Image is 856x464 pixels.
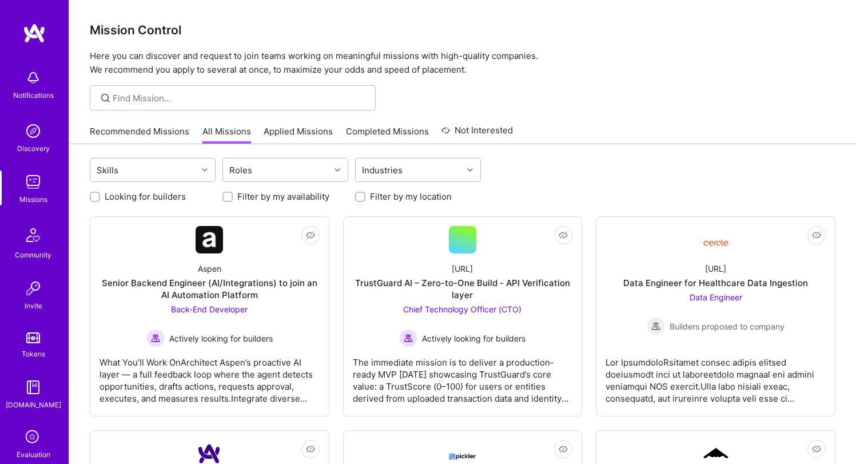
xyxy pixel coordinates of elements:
[90,23,835,37] h3: Mission Control
[370,191,452,203] label: Filter by my location
[99,92,112,105] i: icon SearchGrey
[264,125,333,144] a: Applied Missions
[702,446,730,461] img: Company Logo
[353,347,573,404] div: The immediate mission is to deliver a production-ready MVP [DATE] showcasing TrustGuard’s core va...
[22,66,45,89] img: bell
[22,170,45,193] img: teamwork
[399,329,417,347] img: Actively looking for builders
[623,277,808,289] div: Data Engineer for Healthcare Data Ingestion
[606,347,826,404] div: Lor IpsumdoloRsitamet consec adipis elitsed doeiusmodt inci ut laboreetdolo magnaal eni admini ve...
[452,263,473,275] div: [URL]
[198,263,221,275] div: Aspen
[6,399,61,411] div: [DOMAIN_NAME]
[346,125,429,144] a: Completed Missions
[15,249,51,261] div: Community
[353,277,573,301] div: TrustGuard AI – Zero-to-One Build - API Verification layer
[22,120,45,142] img: discovery
[90,125,189,144] a: Recommended Missions
[22,277,45,300] img: Invite
[146,329,165,347] img: Actively looking for builders
[559,231,568,240] i: icon EyeClosed
[169,332,273,344] span: Actively looking for builders
[22,376,45,399] img: guide book
[99,277,320,301] div: Senior Backend Engineer (AI/Integrations) to join an AI Automation Platform
[306,231,315,240] i: icon EyeClosed
[449,443,476,464] img: Company Logo
[702,231,730,249] img: Company Logo
[26,332,40,343] img: tokens
[226,162,255,179] div: Roles
[17,449,50,461] div: Evaluation
[196,226,223,253] img: Company Logo
[353,226,573,407] a: [URL]TrustGuard AI – Zero-to-One Build - API Verification layerChief Technology Officer (CTO) Act...
[113,92,367,104] input: Find Mission...
[306,445,315,454] i: icon EyeClosed
[19,193,47,205] div: Missions
[202,167,208,173] i: icon Chevron
[422,332,525,344] span: Actively looking for builders
[23,23,46,43] img: logo
[403,304,521,314] span: Chief Technology Officer (CTO)
[441,124,513,144] a: Not Interested
[90,49,835,77] p: Here you can discover and request to join teams working on meaningful missions with high-quality ...
[171,304,248,314] span: Back-End Developer
[670,320,785,332] span: Builders proposed to company
[94,162,121,179] div: Skills
[22,427,44,449] i: icon SelectionTeam
[105,191,186,203] label: Looking for builders
[467,167,473,173] i: icon Chevron
[99,226,320,407] a: Company LogoAspenSenior Backend Engineer (AI/Integrations) to join an AI Automation PlatformBack-...
[690,292,742,302] span: Data Engineer
[335,167,340,173] i: icon Chevron
[705,263,726,275] div: [URL]
[22,348,45,360] div: Tokens
[19,221,47,249] img: Community
[25,300,42,312] div: Invite
[812,231,821,240] i: icon EyeClosed
[647,317,665,335] img: Builders proposed to company
[13,89,54,101] div: Notifications
[559,445,568,454] i: icon EyeClosed
[359,162,405,179] div: Industries
[17,142,50,154] div: Discovery
[237,191,329,203] label: Filter by my availability
[99,347,320,404] div: What You’ll Work OnArchitect Aspen’s proactive AI layer — a full feedback loop where the agent de...
[812,445,821,454] i: icon EyeClosed
[202,125,251,144] a: All Missions
[606,226,826,407] a: Company Logo[URL]Data Engineer for Healthcare Data IngestionData Engineer Builders proposed to co...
